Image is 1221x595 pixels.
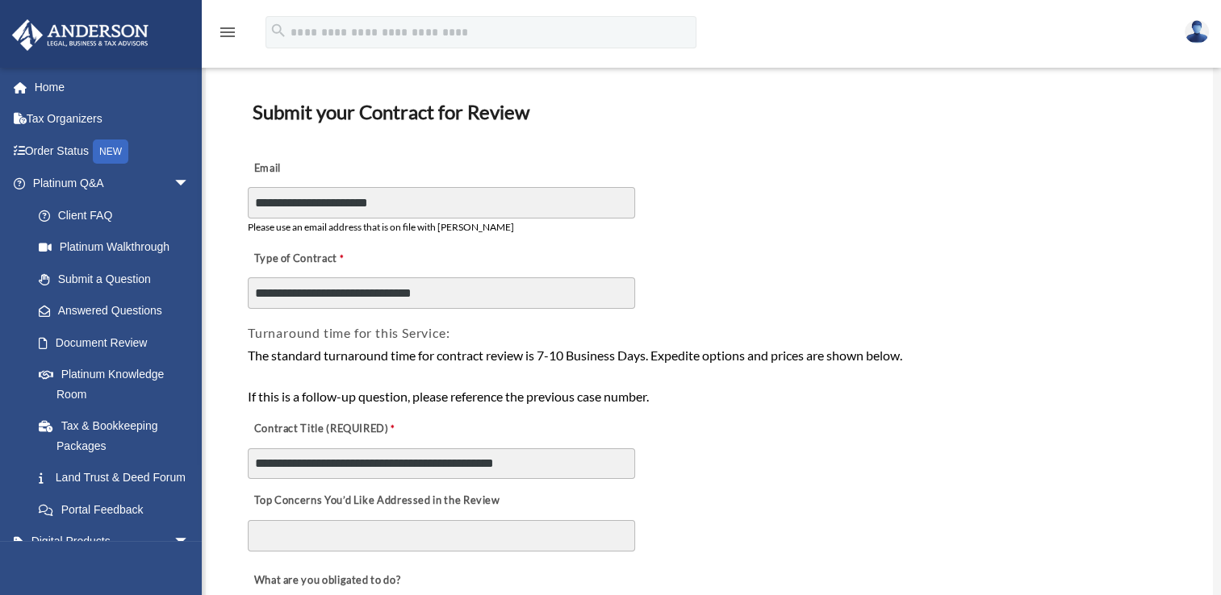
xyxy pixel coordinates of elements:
[23,493,214,526] a: Portal Feedback
[93,139,128,164] div: NEW
[174,526,206,559] span: arrow_drop_down
[1185,20,1209,44] img: User Pic
[248,248,409,270] label: Type of Contract
[11,135,214,168] a: Order StatusNEW
[11,71,214,103] a: Home
[248,157,409,180] label: Email
[23,327,206,359] a: Document Review
[246,95,1173,129] h3: Submit your Contract for Review
[11,168,214,200] a: Platinum Q&Aarrow_drop_down
[248,345,1171,407] div: The standard turnaround time for contract review is 7-10 Business Days. Expedite options and pric...
[248,418,409,441] label: Contract Title (REQUIRED)
[248,221,514,233] span: Please use an email address that is on file with [PERSON_NAME]
[23,295,214,327] a: Answered Questions
[23,462,214,494] a: Land Trust & Deed Forum
[11,526,214,558] a: Digital Productsarrow_drop_down
[23,359,214,410] a: Platinum Knowledge Room
[248,490,504,513] label: Top Concerns You’d Like Addressed in the Review
[23,410,214,462] a: Tax & Bookkeeping Packages
[218,23,237,42] i: menu
[248,325,450,340] span: Turnaround time for this Service:
[7,19,153,51] img: Anderson Advisors Platinum Portal
[174,168,206,201] span: arrow_drop_down
[23,263,214,295] a: Submit a Question
[23,199,214,231] a: Client FAQ
[11,103,214,135] a: Tax Organizers
[23,231,214,264] a: Platinum Walkthrough
[270,22,287,40] i: search
[218,28,237,42] a: menu
[248,569,409,592] label: What are you obligated to do?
